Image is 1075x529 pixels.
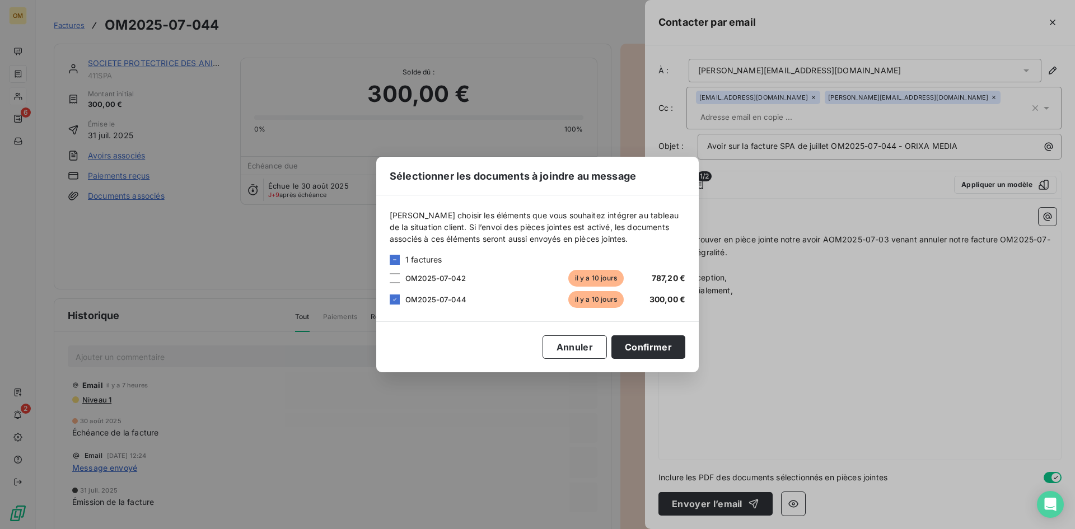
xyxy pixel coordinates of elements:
span: il y a 10 jours [568,291,624,308]
span: 1 factures [405,254,442,265]
span: OM2025-07-044 [405,295,466,304]
span: 300,00 € [649,294,685,304]
button: Confirmer [611,335,685,359]
span: [PERSON_NAME] choisir les éléments que vous souhaitez intégrer au tableau de la situation client.... [390,209,685,245]
div: Open Intercom Messenger [1037,491,1064,518]
span: 787,20 € [652,273,685,283]
button: Annuler [543,335,607,359]
span: Sélectionner les documents à joindre au message [390,168,636,184]
span: OM2025-07-042 [405,274,466,283]
span: il y a 10 jours [568,270,624,287]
